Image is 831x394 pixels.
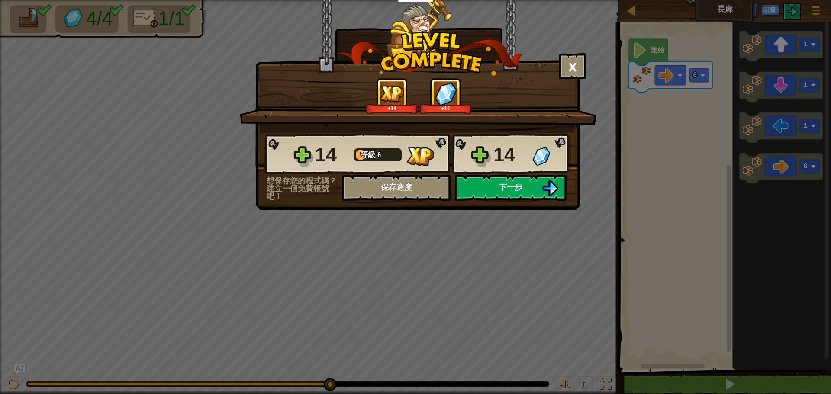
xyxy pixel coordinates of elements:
[342,175,451,201] button: 保存進度
[267,177,342,200] div: 想保存您的程式碼？建立一個免費帳號吧！
[493,141,527,169] div: 14
[315,141,349,169] div: 14
[559,53,586,79] button: ×
[360,149,377,160] span: 等級
[532,147,550,166] img: 取得寶石
[380,85,404,102] img: 取得經驗值
[455,175,567,201] button: 下一步
[407,147,434,166] img: 取得經驗值
[421,105,470,112] div: +14
[367,105,416,112] div: +14
[542,180,558,196] img: 下一步
[337,32,523,76] img: level_complete.png
[377,149,381,160] span: 6
[499,182,522,192] span: 下一步
[435,82,457,106] img: 取得寶石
